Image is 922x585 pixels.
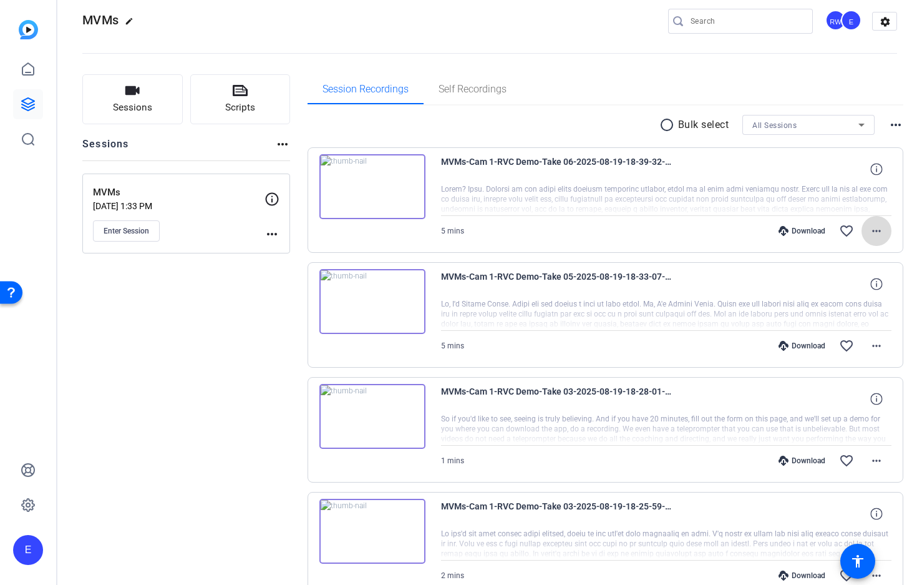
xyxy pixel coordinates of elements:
div: Download [772,571,832,581]
mat-icon: favorite_border [839,453,854,468]
span: 2 mins [441,571,464,580]
span: Self Recordings [439,84,507,94]
span: Scripts [225,101,255,115]
div: Download [772,456,832,466]
mat-icon: favorite_border [839,338,854,353]
mat-icon: more_horiz [275,137,290,152]
button: Scripts [190,74,291,124]
mat-icon: favorite_border [839,568,854,583]
span: All Sessions [752,121,797,130]
img: thumb-nail [319,499,425,564]
p: MVMs [93,185,264,200]
img: thumb-nail [319,154,425,219]
mat-icon: favorite_border [839,224,854,238]
mat-icon: radio_button_unchecked [659,117,678,132]
mat-icon: more_horiz [869,453,884,468]
span: 5 mins [441,342,464,350]
mat-icon: more_horiz [264,227,279,242]
span: MVMs-Cam 1-RVC Demo-Take 03-2025-08-19-18-28-01-194-0 [441,384,672,414]
mat-icon: more_horiz [869,224,884,238]
ngx-avatar: Robert Weiss [825,10,847,32]
span: Enter Session [104,226,149,236]
img: thumb-nail [319,384,425,449]
div: Download [772,226,832,236]
input: Search [691,14,803,29]
div: RW [825,10,846,31]
span: MVMs-Cam 1-RVC Demo-Take 06-2025-08-19-18-39-32-556-0 [441,154,672,184]
mat-icon: accessibility [850,554,865,569]
mat-icon: more_horiz [869,568,884,583]
img: blue-gradient.svg [19,20,38,39]
ngx-avatar: Evianna [841,10,863,32]
span: Session Recordings [323,84,409,94]
mat-icon: edit [125,17,140,32]
span: MVMs-Cam 1-RVC Demo-Take 03-2025-08-19-18-25-59-445-0 [441,499,672,529]
span: MVMs [82,12,119,27]
mat-icon: more_horiz [888,117,903,132]
button: Enter Session [93,220,160,242]
h2: Sessions [82,137,129,160]
span: MVMs-Cam 1-RVC Demo-Take 05-2025-08-19-18-33-07-669-0 [441,269,672,299]
p: Bulk select [678,117,729,132]
p: [DATE] 1:33 PM [93,201,264,211]
span: 5 mins [441,227,464,235]
span: 1 mins [441,456,464,465]
mat-icon: settings [873,12,898,31]
div: E [841,10,861,31]
button: Sessions [82,74,183,124]
div: E [13,535,43,565]
mat-icon: more_horiz [869,338,884,353]
div: Download [772,341,832,351]
img: thumb-nail [319,269,425,334]
span: Sessions [113,101,152,115]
